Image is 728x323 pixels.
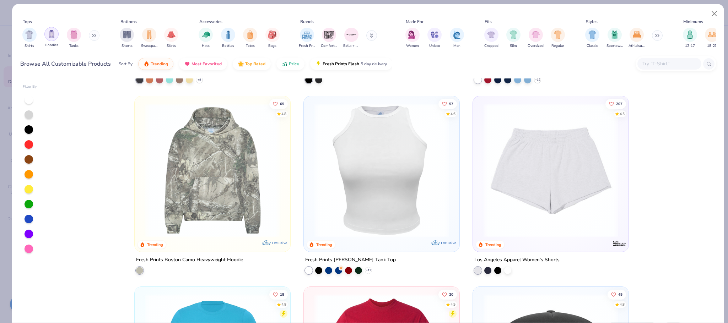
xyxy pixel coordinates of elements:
[224,31,232,39] img: Bottles Image
[551,28,565,49] div: filter for Regular
[405,28,420,49] div: filter for Women
[141,43,157,49] span: Sweatpants
[167,43,176,49] span: Skirts
[686,31,694,39] img: 12-17 Image
[484,43,498,49] span: Cropped
[299,28,315,49] div: filter for Fresh Prints
[44,27,59,48] div: filter for Hoodies
[221,28,235,49] button: filter button
[629,28,645,49] div: filter for Athleisure
[427,28,442,49] div: filter for Unisex
[238,61,244,67] img: TopRated.gif
[305,256,396,264] div: Fresh Prints [PERSON_NAME] Tank Top
[269,289,288,299] button: Like
[429,43,440,49] span: Unisex
[405,28,420,49] button: filter button
[302,29,312,40] img: Fresh Prints Image
[67,28,81,49] button: filter button
[453,31,461,39] img: Men Image
[585,28,599,49] div: filter for Classic
[620,111,625,116] div: 4.5
[629,28,645,49] button: filter button
[69,43,79,49] span: Tanks
[408,31,416,39] img: Women Image
[606,43,623,49] span: Sportswear
[119,61,133,67] div: Sort By
[120,28,134,49] div: filter for Shorts
[343,43,360,49] span: Bella + Canvas
[23,84,37,89] div: Filter By
[310,58,392,70] button: Fresh Prints Flash5 day delivery
[20,60,111,68] div: Browse All Customizable Products
[620,302,625,307] div: 4.8
[142,103,283,237] img: 28bc0d45-805b-48d6-b7de-c789025e6b70
[551,28,565,49] button: filter button
[683,28,697,49] div: filter for 12-17
[67,28,81,49] div: filter for Tanks
[606,28,623,49] div: filter for Sportswear
[450,28,464,49] button: filter button
[587,43,598,49] span: Classic
[343,28,360,49] div: filter for Bella + Canvas
[453,43,460,49] span: Men
[272,241,287,245] span: Exclusive
[299,43,315,49] span: Fresh Prints
[120,18,137,25] div: Bottoms
[708,31,716,39] img: 18-23 Image
[311,103,452,237] img: 72ba704f-09a2-4d3f-9e57-147d586207a1
[343,28,360,49] button: filter button
[144,61,149,67] img: trending.gif
[281,302,286,307] div: 4.8
[585,28,599,49] button: filter button
[280,102,284,105] span: 65
[138,58,173,70] button: Trending
[276,58,304,70] button: Price
[406,43,419,49] span: Women
[608,289,626,299] button: Like
[246,31,254,39] img: Totes Image
[221,28,235,49] div: filter for Bottles
[269,99,288,109] button: Like
[268,43,276,49] span: Bags
[22,28,37,49] div: filter for Shirts
[683,18,703,25] div: Minimums
[431,31,439,39] img: Unisex Image
[151,61,168,67] span: Trending
[708,7,721,21] button: Close
[141,28,157,49] div: filter for Sweatpants
[321,43,337,49] span: Comfort Colors
[48,30,55,38] img: Hoodies Image
[202,31,210,39] img: Hats Image
[438,99,457,109] button: Like
[243,28,257,49] div: filter for Totes
[299,28,315,49] button: filter button
[164,28,178,49] div: filter for Skirts
[243,28,257,49] button: filter button
[611,31,619,39] img: Sportswear Image
[25,31,33,39] img: Shirts Image
[451,302,455,307] div: 4.9
[245,61,265,67] span: Top Rated
[145,31,153,39] img: Sweatpants Image
[705,28,719,49] div: filter for 18-23
[361,60,387,68] span: 5 day delivery
[179,58,227,70] button: Most Favorited
[199,28,213,49] div: filter for Hats
[233,58,271,70] button: Top Rated
[605,99,626,109] button: Like
[427,28,442,49] button: filter button
[484,28,498,49] div: filter for Cropped
[346,29,357,40] img: Bella + Canvas Image
[487,31,495,39] img: Cropped Image
[616,102,622,105] span: 207
[23,18,32,25] div: Tops
[323,61,359,67] span: Fresh Prints Flash
[184,61,190,67] img: most_fav.gif
[629,43,645,49] span: Athleisure
[528,43,544,49] span: Oversized
[44,28,59,49] button: filter button
[451,111,455,116] div: 4.6
[123,31,131,39] img: Shorts Image
[506,28,521,49] button: filter button
[281,111,286,116] div: 4.8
